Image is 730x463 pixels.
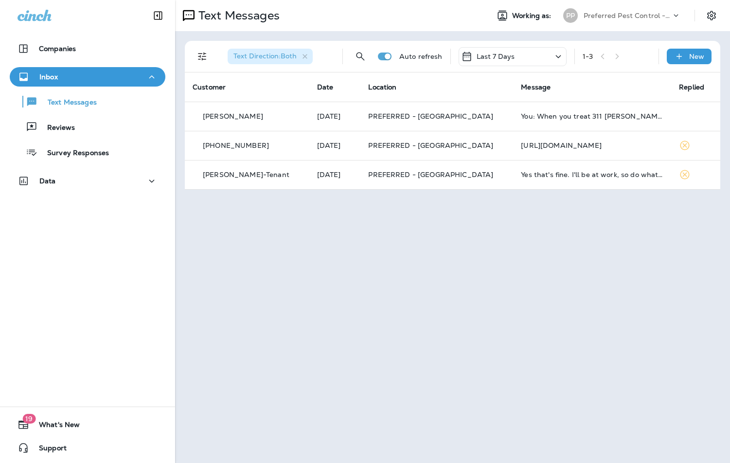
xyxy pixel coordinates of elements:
[37,124,75,133] p: Reviews
[193,83,226,91] span: Customer
[521,142,663,149] div: https://www.eventbrite.com/e/beyond-the-listings-building-your-real-estate-brand-tickets-16450547...
[584,12,671,19] p: Preferred Pest Control - Palmetto
[39,45,76,53] p: Companies
[10,67,165,87] button: Inbox
[233,52,297,60] span: Text Direction : Both
[512,12,553,20] span: Working as:
[10,39,165,58] button: Companies
[39,177,56,185] p: Data
[563,8,578,23] div: PP
[679,83,704,91] span: Replied
[583,53,593,60] div: 1 - 3
[317,171,353,178] p: Sep 2, 2025 10:59 AM
[521,171,663,178] div: Yes that's fine. I'll be at work, so do whatever you have to do. I'll keep the back gate unlocked.
[317,83,334,91] span: Date
[351,47,370,66] button: Search Messages
[703,7,720,24] button: Settings
[29,444,67,456] span: Support
[195,8,280,23] p: Text Messages
[10,438,165,458] button: Support
[39,73,58,81] p: Inbox
[10,142,165,162] button: Survey Responses
[521,112,663,120] div: You: When you treat 311 Adams, please call Cynthia @ MKT SOUTH - 912-800-1783. They have tenants ...
[203,142,269,149] p: [PHONE_NUMBER]
[10,415,165,434] button: 19What's New
[193,47,212,66] button: Filters
[203,112,263,120] p: [PERSON_NAME]
[10,117,165,137] button: Reviews
[368,112,493,121] span: PREFERRED - [GEOGRAPHIC_DATA]
[368,83,396,91] span: Location
[10,171,165,191] button: Data
[37,149,109,158] p: Survey Responses
[399,53,443,60] p: Auto refresh
[10,91,165,112] button: Text Messages
[368,170,493,179] span: PREFERRED - [GEOGRAPHIC_DATA]
[228,49,313,64] div: Text Direction:Both
[317,142,353,149] p: Sep 4, 2025 03:31 PM
[29,421,80,432] span: What's New
[144,6,172,25] button: Collapse Sidebar
[689,53,704,60] p: New
[477,53,515,60] p: Last 7 Days
[38,98,97,107] p: Text Messages
[317,112,353,120] p: Sep 5, 2025 09:26 AM
[203,171,289,178] p: [PERSON_NAME]-Tenant
[22,414,36,424] span: 19
[521,83,551,91] span: Message
[368,141,493,150] span: PREFERRED - [GEOGRAPHIC_DATA]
